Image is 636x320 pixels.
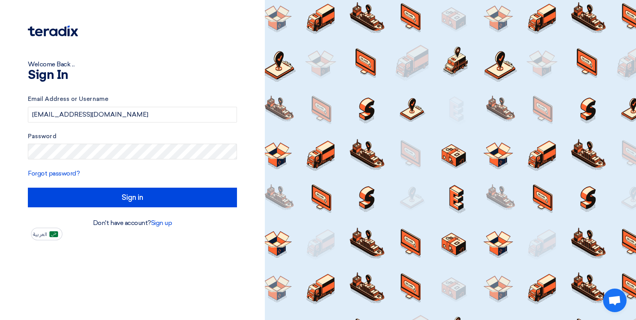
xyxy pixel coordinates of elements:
div: Welcome Back ... [28,60,237,69]
button: العربية [31,228,62,240]
a: Forgot password? [28,170,80,177]
span: العربية [33,232,47,237]
a: Open chat [603,289,627,312]
input: Sign in [28,188,237,207]
label: Email Address or Username [28,95,237,104]
img: Teradix logo [28,26,78,37]
input: Enter your business email or username [28,107,237,123]
div: Don't have account? [28,218,237,228]
img: ar-AR.png [49,231,58,237]
a: Sign up [151,219,172,227]
label: Password [28,132,237,141]
h1: Sign In [28,69,237,82]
